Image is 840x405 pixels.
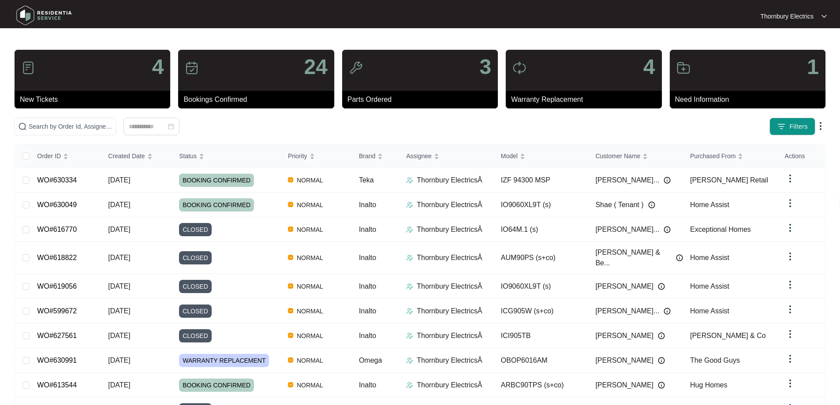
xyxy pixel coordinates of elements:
[789,122,808,131] span: Filters
[108,201,130,208] span: [DATE]
[648,201,655,208] img: Info icon
[359,357,382,364] span: Omega
[417,224,482,235] p: Thornbury ElectricsÂ
[352,145,399,168] th: Brand
[108,282,130,290] span: [DATE]
[406,201,413,208] img: Assigner Icon
[20,94,170,105] p: New Tickets
[293,200,327,210] span: NORMAL
[511,94,661,105] p: Warranty Replacement
[108,176,130,184] span: [DATE]
[406,357,413,364] img: Assigner Icon
[179,329,212,342] span: CLOSED
[664,177,671,184] img: Info icon
[494,145,589,168] th: Model
[658,283,665,290] img: Info icon
[821,14,827,19] img: dropdown arrow
[179,305,212,318] span: CLOSED
[293,175,327,186] span: NORMAL
[179,151,197,161] span: Status
[417,281,482,292] p: Thornbury ElectricsÂ
[359,201,376,208] span: Inalto
[815,121,826,131] img: dropdown arrow
[293,331,327,341] span: NORMAL
[172,145,281,168] th: Status
[769,118,815,135] button: filter iconFilters
[288,227,293,232] img: Vercel Logo
[675,94,825,105] p: Need Information
[643,56,655,78] p: 4
[595,355,653,366] span: [PERSON_NAME]
[494,217,589,242] td: IO64M.1 (s)
[406,308,413,315] img: Assigner Icon
[179,379,254,392] span: BOOKING CONFIRMED
[37,381,77,389] a: WO#613544
[288,308,293,313] img: Vercel Logo
[359,381,376,389] span: Inalto
[417,306,482,316] p: Thornbury ElectricsÂ
[293,281,327,292] span: NORMAL
[595,281,653,292] span: [PERSON_NAME]
[417,253,482,263] p: Thornbury ElectricsÂ
[349,61,363,75] img: icon
[185,61,199,75] img: icon
[785,173,795,184] img: dropdown arrow
[676,254,683,261] img: Info icon
[359,307,376,315] span: Inalto
[494,193,589,217] td: IO9060XL9T (s)
[108,357,130,364] span: [DATE]
[288,151,307,161] span: Priority
[690,381,727,389] span: Hug Homes
[359,282,376,290] span: Inalto
[359,332,376,339] span: Inalto
[179,280,212,293] span: CLOSED
[785,198,795,208] img: dropdown arrow
[595,224,659,235] span: [PERSON_NAME]...
[417,380,482,390] p: Thornbury ElectricsÂ
[293,380,327,390] span: NORMAL
[595,247,672,268] span: [PERSON_NAME] & Be...
[690,176,768,184] span: [PERSON_NAME] Retail
[37,307,77,315] a: WO#599672
[179,354,269,367] span: WARRANTY REPLACEMENT
[108,151,145,161] span: Created Date
[30,145,101,168] th: Order ID
[29,122,112,131] input: Search by Order Id, Assignee Name, Customer Name, Brand and Model
[406,283,413,290] img: Assigner Icon
[406,151,432,161] span: Assignee
[179,223,212,236] span: CLOSED
[304,56,327,78] p: 24
[690,201,729,208] span: Home Assist
[293,253,327,263] span: NORMAL
[359,176,374,184] span: Teka
[785,279,795,290] img: dropdown arrow
[777,122,786,131] img: filter icon
[417,331,482,341] p: Thornbury ElectricsÂ
[690,151,735,161] span: Purchased From
[785,304,795,315] img: dropdown arrow
[359,226,376,233] span: Inalto
[664,308,671,315] img: Info icon
[359,151,375,161] span: Brand
[179,251,212,264] span: CLOSED
[359,254,376,261] span: Inalto
[494,373,589,398] td: ARBC90TPS (s+co)
[595,331,653,341] span: [PERSON_NAME]
[690,282,729,290] span: Home Assist
[293,355,327,366] span: NORMAL
[785,378,795,389] img: dropdown arrow
[37,176,77,184] a: WO#630334
[512,61,526,75] img: icon
[37,201,77,208] a: WO#630049
[406,382,413,389] img: Assigner Icon
[683,145,778,168] th: Purchased From
[179,174,254,187] span: BOOKING CONFIRMED
[37,332,77,339] a: WO#627561
[658,332,665,339] img: Info icon
[281,145,352,168] th: Priority
[152,56,164,78] p: 4
[108,381,130,389] span: [DATE]
[785,329,795,339] img: dropdown arrow
[664,226,671,233] img: Info icon
[690,332,766,339] span: [PERSON_NAME] & Co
